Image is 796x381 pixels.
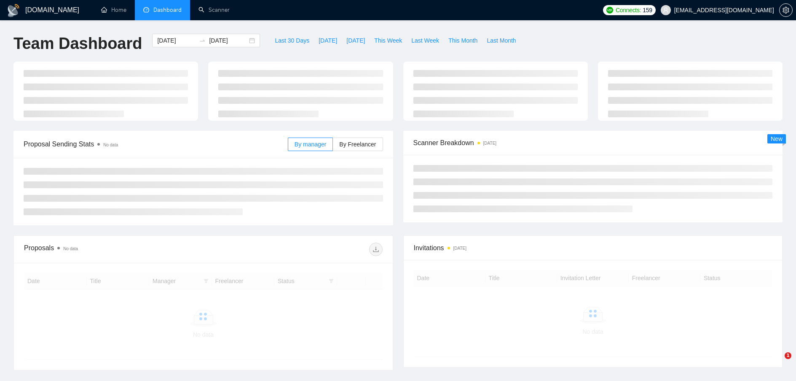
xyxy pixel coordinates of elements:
[448,36,477,45] span: This Month
[143,7,149,13] span: dashboard
[414,243,772,253] span: Invitations
[209,36,247,45] input: End date
[270,34,314,47] button: Last 30 Days
[779,7,793,14] a: setting
[663,7,669,13] span: user
[7,4,20,17] img: logo
[374,36,402,45] span: This Week
[780,7,792,14] span: setting
[411,36,439,45] span: Last Week
[314,34,342,47] button: [DATE]
[771,135,783,142] span: New
[24,139,288,149] span: Proposal Sending Stats
[275,36,309,45] span: Last 30 Days
[199,37,206,44] span: to
[487,36,516,45] span: Last Month
[482,34,520,47] button: Last Month
[157,36,196,45] input: Start date
[63,246,78,251] span: No data
[444,34,482,47] button: This Month
[339,141,376,148] span: By Freelancer
[453,246,466,251] time: [DATE]
[643,5,652,15] span: 159
[370,34,407,47] button: This Week
[779,3,793,17] button: setting
[413,138,773,148] span: Scanner Breakdown
[606,7,613,14] img: upwork-logo.png
[342,34,370,47] button: [DATE]
[198,6,230,14] a: searchScanner
[483,141,496,146] time: [DATE]
[153,6,182,14] span: Dashboard
[319,36,337,45] span: [DATE]
[103,143,118,147] span: No data
[199,37,206,44] span: swap-right
[407,34,444,47] button: Last Week
[616,5,641,15] span: Connects:
[785,352,791,359] span: 1
[767,352,788,373] iframe: Intercom live chat
[295,141,326,148] span: By manager
[101,6,126,14] a: homeHome
[24,243,203,256] div: Proposals
[13,34,142,54] h1: Team Dashboard
[346,36,365,45] span: [DATE]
